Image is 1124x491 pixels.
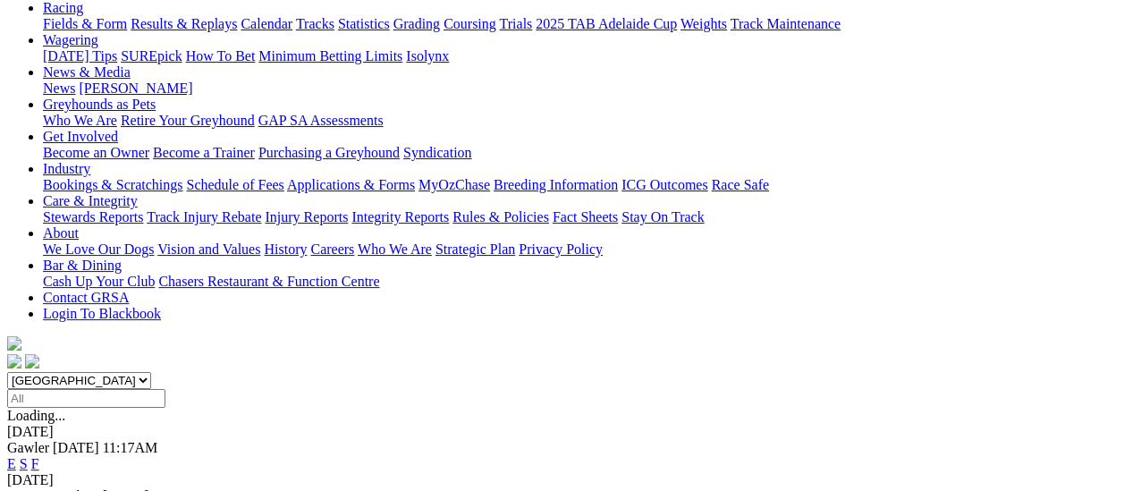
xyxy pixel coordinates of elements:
[43,274,1117,290] div: Bar & Dining
[43,16,127,31] a: Fields & Form
[131,16,237,31] a: Results & Replays
[43,80,75,96] a: News
[265,209,348,224] a: Injury Reports
[43,161,90,176] a: Industry
[43,80,1117,97] div: News & Media
[186,48,256,63] a: How To Bet
[435,241,515,257] a: Strategic Plan
[351,209,449,224] a: Integrity Reports
[7,424,1117,440] div: [DATE]
[43,113,117,128] a: Who We Are
[711,177,768,192] a: Race Safe
[43,306,161,321] a: Login To Blackbook
[121,48,182,63] a: SUREpick
[43,225,79,241] a: About
[43,274,155,289] a: Cash Up Your Club
[43,97,156,112] a: Greyhounds as Pets
[418,177,490,192] a: MyOzChase
[444,16,496,31] a: Coursing
[53,440,99,455] span: [DATE]
[7,456,16,471] a: E
[43,48,117,63] a: [DATE] Tips
[79,80,192,96] a: [PERSON_NAME]
[406,48,449,63] a: Isolynx
[43,64,131,80] a: News & Media
[358,241,432,257] a: Who We Are
[258,113,384,128] a: GAP SA Assessments
[20,456,28,471] a: S
[147,209,261,224] a: Track Injury Rebate
[158,274,379,289] a: Chasers Restaurant & Function Centre
[7,440,49,455] span: Gawler
[43,258,122,273] a: Bar & Dining
[7,354,21,368] img: facebook.svg
[621,177,707,192] a: ICG Outcomes
[241,16,292,31] a: Calendar
[43,16,1117,32] div: Racing
[43,177,1117,193] div: Industry
[25,354,39,368] img: twitter.svg
[43,241,1117,258] div: About
[43,145,1117,161] div: Get Involved
[43,193,138,208] a: Care & Integrity
[43,32,98,47] a: Wagering
[7,408,65,423] span: Loading...
[43,241,154,257] a: We Love Our Dogs
[258,48,402,63] a: Minimum Betting Limits
[452,209,549,224] a: Rules & Policies
[621,209,704,224] a: Stay On Track
[403,145,471,160] a: Syndication
[31,456,39,471] a: F
[157,241,260,257] a: Vision and Values
[186,177,283,192] a: Schedule of Fees
[519,241,603,257] a: Privacy Policy
[494,177,618,192] a: Breeding Information
[7,336,21,351] img: logo-grsa-white.png
[153,145,255,160] a: Become a Trainer
[43,48,1117,64] div: Wagering
[43,177,182,192] a: Bookings & Scratchings
[43,209,1117,225] div: Care & Integrity
[680,16,727,31] a: Weights
[103,440,158,455] span: 11:17AM
[43,145,149,160] a: Become an Owner
[258,145,400,160] a: Purchasing a Greyhound
[310,241,354,257] a: Careers
[536,16,677,31] a: 2025 TAB Adelaide Cup
[393,16,440,31] a: Grading
[731,16,841,31] a: Track Maintenance
[43,209,143,224] a: Stewards Reports
[7,389,165,408] input: Select date
[264,241,307,257] a: History
[499,16,532,31] a: Trials
[43,290,129,305] a: Contact GRSA
[121,113,255,128] a: Retire Your Greyhound
[287,177,415,192] a: Applications & Forms
[43,113,1117,129] div: Greyhounds as Pets
[338,16,390,31] a: Statistics
[43,129,118,144] a: Get Involved
[296,16,334,31] a: Tracks
[7,472,1117,488] div: [DATE]
[553,209,618,224] a: Fact Sheets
